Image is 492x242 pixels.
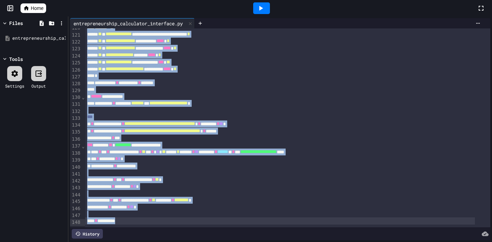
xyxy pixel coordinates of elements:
div: entrepreneurship_calculator_interface.py [70,20,186,27]
div: 121 [70,32,81,39]
div: 147 [70,212,81,219]
div: 143 [70,184,81,191]
div: 133 [70,115,81,122]
div: Output [31,83,46,89]
div: 142 [70,178,81,184]
div: 138 [70,150,81,157]
div: 132 [70,108,81,115]
div: 129 [70,87,81,94]
div: 128 [70,80,81,87]
span: Fold line [81,94,85,100]
div: 137 [70,143,81,150]
div: History [72,229,103,239]
div: 139 [70,157,81,164]
div: entrepreneurship_calculator_interface.py [12,35,66,42]
div: Files [9,20,23,27]
div: 145 [70,198,81,205]
div: 127 [70,74,81,80]
div: entrepreneurship_calculator_interface.py [70,18,195,28]
span: Home [31,5,43,12]
div: 130 [70,94,81,101]
div: 148 [70,219,81,226]
div: 135 [70,129,81,136]
div: 124 [70,53,81,60]
div: 140 [70,164,81,171]
div: 136 [70,136,81,143]
a: Home [20,3,46,13]
div: 122 [70,39,81,46]
div: 144 [70,192,81,199]
div: 123 [70,46,81,52]
div: Tools [9,55,23,63]
div: 141 [70,171,81,178]
div: 126 [70,67,81,74]
div: 134 [70,122,81,129]
span: Fold line [81,143,85,149]
div: 146 [70,205,81,212]
div: Settings [5,83,24,89]
div: 120 [70,25,81,31]
div: 125 [70,60,81,66]
div: 131 [70,101,81,108]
